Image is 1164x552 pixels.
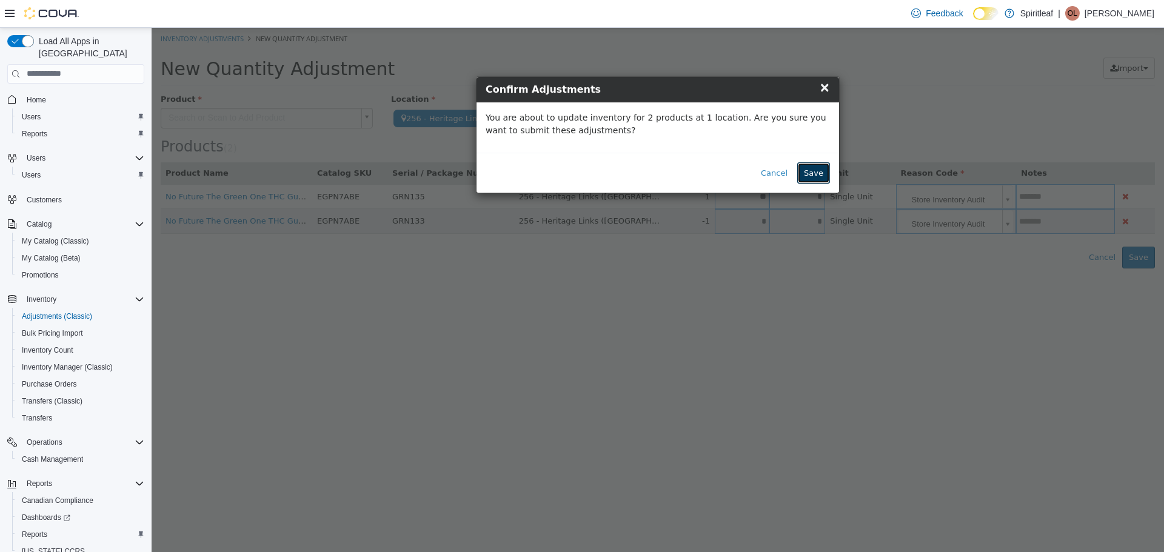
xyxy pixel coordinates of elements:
[17,234,144,248] span: My Catalog (Classic)
[17,326,144,341] span: Bulk Pricing Import
[17,452,144,467] span: Cash Management
[1065,6,1080,21] div: Olivia L
[22,93,51,107] a: Home
[2,216,149,233] button: Catalog
[22,92,144,107] span: Home
[22,253,81,263] span: My Catalog (Beta)
[22,217,144,231] span: Catalog
[22,129,47,139] span: Reports
[17,360,144,374] span: Inventory Manager (Classic)
[17,360,118,374] a: Inventory Manager (Classic)
[334,55,678,69] h4: Confirm Adjustments
[12,509,149,526] a: Dashboards
[17,452,88,467] a: Cash Management
[17,343,78,357] a: Inventory Count
[22,435,144,450] span: Operations
[12,308,149,325] button: Adjustments (Classic)
[22,496,93,505] span: Canadian Compliance
[22,328,83,338] span: Bulk Pricing Import
[22,270,59,280] span: Promotions
[17,309,97,324] a: Adjustments (Classic)
[906,1,968,25] a: Feedback
[17,110,144,124] span: Users
[22,476,144,491] span: Reports
[22,112,41,122] span: Users
[22,193,67,207] a: Customers
[24,7,79,19] img: Cova
[12,376,149,393] button: Purchase Orders
[12,393,149,410] button: Transfers (Classic)
[27,437,62,447] span: Operations
[2,475,149,492] button: Reports
[17,527,144,542] span: Reports
[12,342,149,359] button: Inventory Count
[2,91,149,108] button: Home
[22,413,52,423] span: Transfers
[2,434,149,451] button: Operations
[22,151,50,165] button: Users
[27,95,46,105] span: Home
[973,7,998,20] input: Dark Mode
[17,377,82,391] a: Purchase Orders
[17,127,52,141] a: Reports
[1020,6,1053,21] p: Spiritleaf
[17,127,144,141] span: Reports
[17,326,88,341] a: Bulk Pricing Import
[12,233,149,250] button: My Catalog (Classic)
[22,236,89,246] span: My Catalog (Classic)
[22,170,41,180] span: Users
[22,454,83,464] span: Cash Management
[2,291,149,308] button: Inventory
[22,379,77,389] span: Purchase Orders
[12,125,149,142] button: Reports
[17,251,85,265] a: My Catalog (Beta)
[17,527,52,542] a: Reports
[17,411,144,425] span: Transfers
[22,435,67,450] button: Operations
[17,343,144,357] span: Inventory Count
[17,411,57,425] a: Transfers
[667,52,678,67] span: ×
[22,345,73,355] span: Inventory Count
[17,394,87,408] a: Transfers (Classic)
[22,476,57,491] button: Reports
[27,294,56,304] span: Inventory
[27,479,52,488] span: Reports
[17,510,75,525] a: Dashboards
[17,510,144,525] span: Dashboards
[12,492,149,509] button: Canadian Compliance
[1085,6,1154,21] p: [PERSON_NAME]
[27,153,45,163] span: Users
[17,377,144,391] span: Purchase Orders
[17,309,144,324] span: Adjustments (Classic)
[27,219,52,229] span: Catalog
[12,167,149,184] button: Users
[12,108,149,125] button: Users
[646,135,678,156] button: Save
[17,168,144,182] span: Users
[22,513,70,522] span: Dashboards
[926,7,963,19] span: Feedback
[12,451,149,468] button: Cash Management
[2,150,149,167] button: Users
[34,35,144,59] span: Load All Apps in [GEOGRAPHIC_DATA]
[22,217,56,231] button: Catalog
[22,192,144,207] span: Customers
[12,325,149,342] button: Bulk Pricing Import
[22,362,113,372] span: Inventory Manager (Classic)
[12,359,149,376] button: Inventory Manager (Classic)
[17,234,94,248] a: My Catalog (Classic)
[12,250,149,267] button: My Catalog (Beta)
[22,396,82,406] span: Transfers (Classic)
[27,195,62,205] span: Customers
[22,151,144,165] span: Users
[17,394,144,408] span: Transfers (Classic)
[17,268,64,282] a: Promotions
[2,191,149,208] button: Customers
[17,493,144,508] span: Canadian Compliance
[17,493,98,508] a: Canadian Compliance
[1058,6,1060,21] p: |
[17,268,144,282] span: Promotions
[1068,6,1077,21] span: OL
